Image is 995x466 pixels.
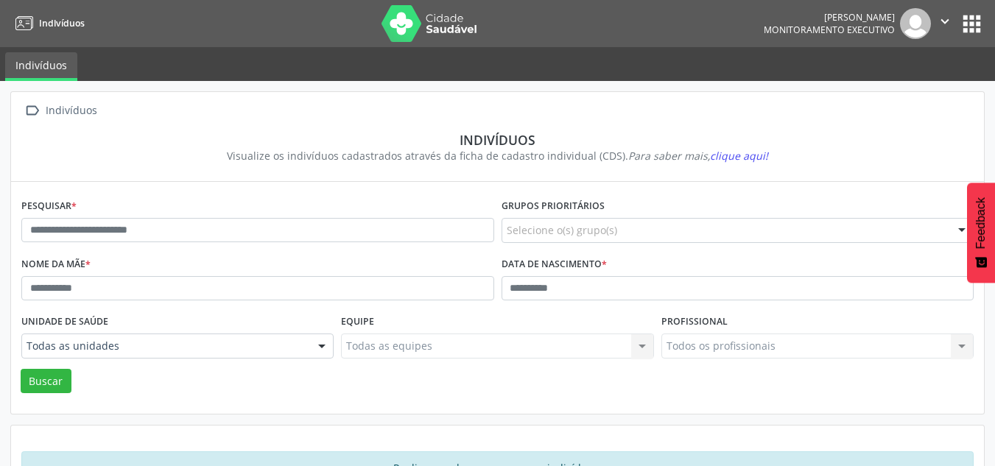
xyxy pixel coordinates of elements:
[39,17,85,29] span: Indivíduos
[937,13,953,29] i: 
[21,100,43,121] i: 
[43,100,99,121] div: Indivíduos
[32,148,963,163] div: Visualize os indivíduos cadastrados através da ficha de cadastro individual (CDS).
[628,149,768,163] i: Para saber mais,
[27,339,303,353] span: Todas as unidades
[502,253,607,276] label: Data de nascimento
[32,132,963,148] div: Indivíduos
[21,311,108,333] label: Unidade de saúde
[21,369,71,394] button: Buscar
[21,253,91,276] label: Nome da mãe
[974,197,988,249] span: Feedback
[341,311,374,333] label: Equipe
[931,8,959,39] button: 
[10,11,85,35] a: Indivíduos
[764,24,895,36] span: Monitoramento Executivo
[764,11,895,24] div: [PERSON_NAME]
[507,222,617,238] span: Selecione o(s) grupo(s)
[21,100,99,121] a:  Indivíduos
[959,11,985,37] button: apps
[661,311,728,333] label: Profissional
[5,52,77,81] a: Indivíduos
[502,195,605,218] label: Grupos prioritários
[967,183,995,283] button: Feedback - Mostrar pesquisa
[710,149,768,163] span: clique aqui!
[900,8,931,39] img: img
[21,195,77,218] label: Pesquisar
